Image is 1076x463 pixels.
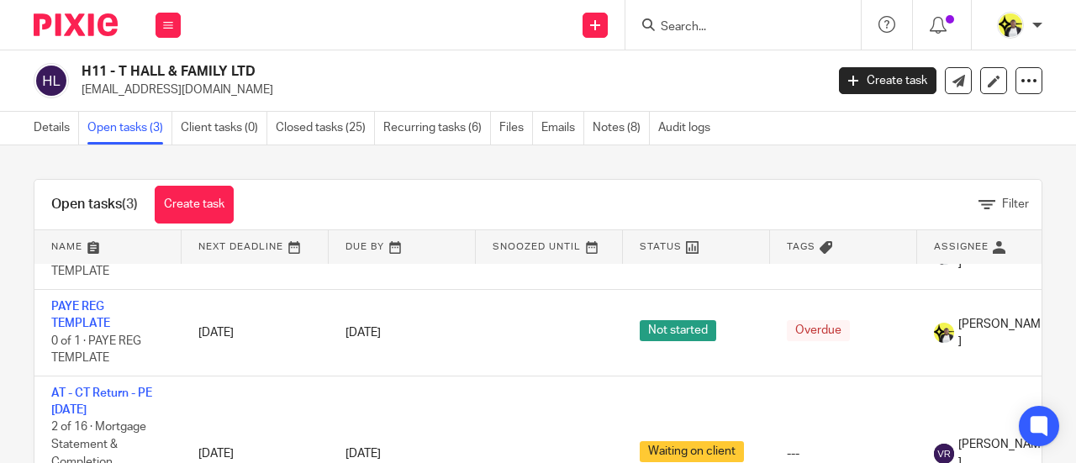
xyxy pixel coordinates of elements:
a: Create task [839,67,936,94]
span: [DATE] [345,327,381,339]
span: Snoozed Until [493,242,581,251]
a: Files [499,112,533,145]
a: Emails [541,112,584,145]
span: [DATE] [345,448,381,460]
div: --- [787,445,900,462]
img: Carine-Starbridge.jpg [934,323,954,343]
img: svg%3E [34,63,69,98]
h2: H11 - T HALL & FAMILY LTD [82,63,667,81]
span: 0 of 1 · VAT REG TEMPLATE [51,249,134,278]
span: Tags [787,242,815,251]
span: [PERSON_NAME] [958,316,1047,350]
span: Filter [1002,198,1029,210]
a: Notes (8) [593,112,650,145]
h1: Open tasks [51,196,138,213]
span: Overdue [787,320,850,341]
a: Create task [155,186,234,224]
input: Search [659,20,810,35]
a: Details [34,112,79,145]
a: Recurring tasks (6) [383,112,491,145]
span: Waiting on client [640,441,744,462]
a: AT - CT Return - PE [DATE] [51,387,152,416]
span: Not started [640,320,716,341]
p: [EMAIL_ADDRESS][DOMAIN_NAME] [82,82,814,98]
span: (3) [122,197,138,211]
a: PAYE REG TEMPLATE [51,301,110,329]
span: 0 of 1 · PAYE REG TEMPLATE [51,335,141,365]
span: Status [640,242,682,251]
img: Carine-Starbridge.jpg [997,12,1024,39]
img: Pixie [34,13,118,36]
a: Client tasks (0) [181,112,267,145]
a: Open tasks (3) [87,112,172,145]
a: Audit logs [658,112,719,145]
a: Closed tasks (25) [276,112,375,145]
td: [DATE] [182,289,329,376]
